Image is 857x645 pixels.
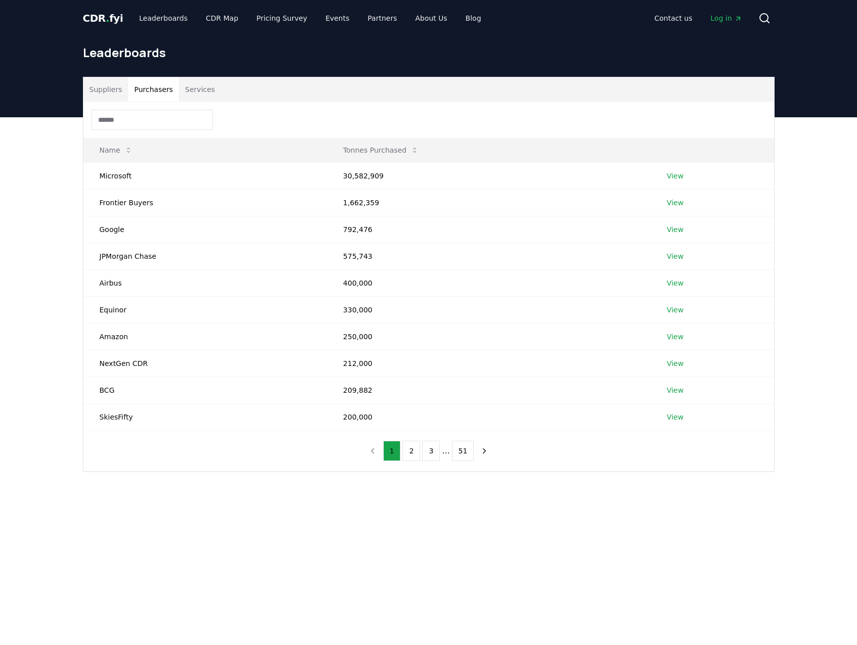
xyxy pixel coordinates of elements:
td: Frontier Buyers [83,189,327,216]
a: About Us [407,9,455,27]
td: NextGen CDR [83,350,327,377]
h1: Leaderboards [83,44,775,61]
a: Blog [458,9,489,27]
a: CDR Map [198,9,246,27]
li: ... [442,445,449,457]
td: 250,000 [327,323,651,350]
td: Microsoft [83,162,327,189]
td: Equinor [83,296,327,323]
button: 3 [422,441,440,461]
td: 400,000 [327,269,651,296]
a: CDR.fyi [83,11,123,25]
span: . [106,12,109,24]
nav: Main [646,9,750,27]
button: 1 [383,441,401,461]
a: View [667,358,684,368]
td: BCG [83,377,327,403]
td: SkiesFifty [83,403,327,430]
a: View [667,385,684,395]
td: 200,000 [327,403,651,430]
a: View [667,332,684,342]
a: View [667,278,684,288]
td: 575,743 [327,243,651,269]
a: Partners [359,9,405,27]
a: Events [318,9,357,27]
a: Pricing Survey [248,9,315,27]
td: 1,662,359 [327,189,651,216]
button: Name [92,140,141,160]
a: View [667,305,684,315]
button: Services [179,77,221,102]
button: next page [476,441,493,461]
nav: Main [131,9,489,27]
span: CDR fyi [83,12,123,24]
span: Log in [710,13,742,23]
button: 51 [452,441,474,461]
td: Airbus [83,269,327,296]
button: Suppliers [83,77,128,102]
td: Amazon [83,323,327,350]
button: Purchasers [128,77,179,102]
button: Tonnes Purchased [335,140,427,160]
td: Google [83,216,327,243]
a: Leaderboards [131,9,196,27]
a: Log in [702,9,750,27]
td: 212,000 [327,350,651,377]
a: View [667,224,684,235]
a: View [667,171,684,181]
button: 2 [402,441,420,461]
a: Contact us [646,9,700,27]
td: 209,882 [327,377,651,403]
td: 330,000 [327,296,651,323]
td: 792,476 [327,216,651,243]
a: View [667,412,684,422]
a: View [667,198,684,208]
td: JPMorgan Chase [83,243,327,269]
td: 30,582,909 [327,162,651,189]
a: View [667,251,684,261]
